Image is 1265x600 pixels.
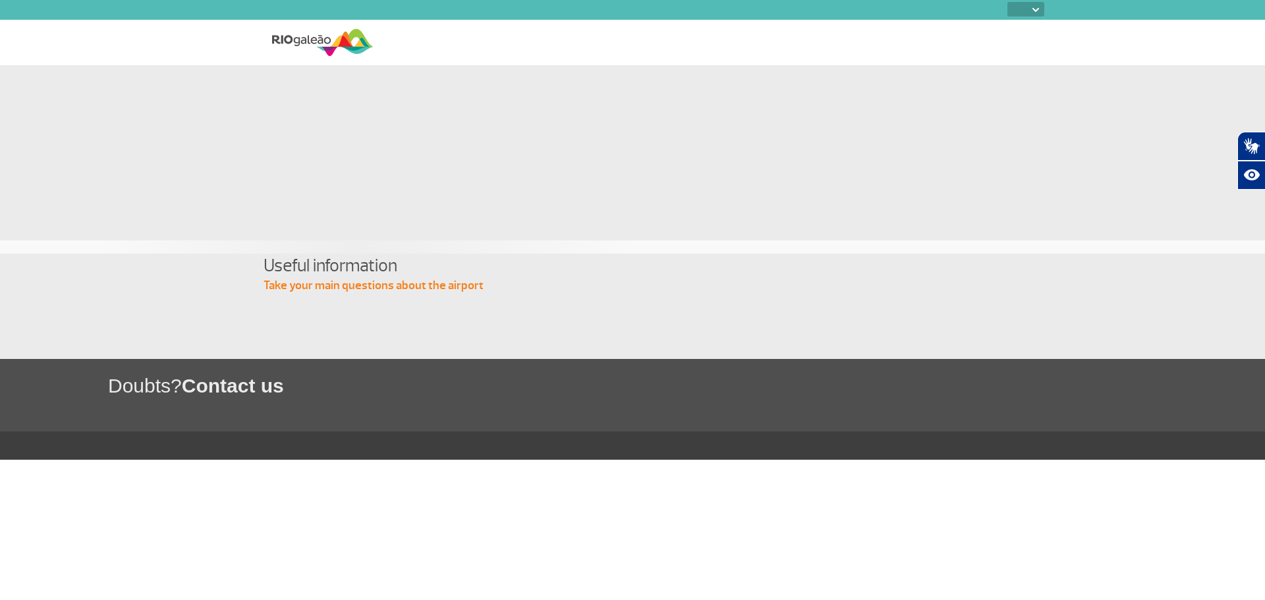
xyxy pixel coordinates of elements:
button: Abrir tradutor de língua de sinais. [1237,132,1265,161]
h1: Doubts? [108,372,1265,399]
div: Plugin de acessibilidade da Hand Talk. [1237,132,1265,190]
span: Contact us [182,375,284,396]
p: Take your main questions about the airport [264,278,1001,294]
h4: Useful information [264,254,1001,278]
button: Abrir recursos assistivos. [1237,161,1265,190]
